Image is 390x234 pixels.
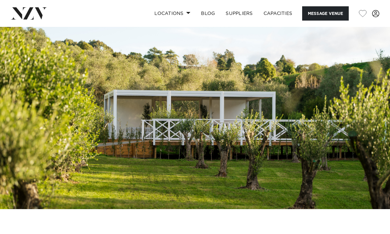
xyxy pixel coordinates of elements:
[196,6,220,21] a: BLOG
[220,6,258,21] a: SUPPLIERS
[258,6,298,21] a: Capacities
[149,6,196,21] a: Locations
[302,6,349,21] button: Message Venue
[11,7,47,19] img: nzv-logo.png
